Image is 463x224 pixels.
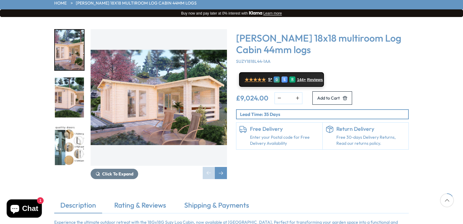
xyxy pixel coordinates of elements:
span: Click To Expand [102,171,133,177]
div: Previous slide [203,167,215,179]
div: 1 / 7 [54,29,85,71]
div: R [289,76,295,83]
span: SUZY1818L44-1AA [236,59,271,64]
img: Suzy3_2x6-2_5S31896-2_64732b6d-1a30-4d9b-a8b3-4f3a95d206a5_200x200.jpg [55,77,84,118]
h6: Return Delivery [336,126,406,132]
div: Next slide [215,167,227,179]
h3: [PERSON_NAME] 18x18 multiroom Log Cabin 44mm logs [236,32,409,56]
a: [PERSON_NAME] 18x18 multiroom Log Cabin 44mm logs [76,0,197,6]
inbox-online-store-chat: Shopify online store chat [5,199,44,219]
h6: Free Delivery [250,126,319,132]
p: Free 30-days Delivery Returns, Read our returns policy. [336,134,406,146]
span: Add to Cart [317,96,340,100]
a: HOME [54,0,67,6]
img: Suzy3_2x6-2_5S31896-1_f0f3b787-e36b-4efa-959a-148785adcb0b_200x200.jpg [55,30,84,70]
span: 144+ [297,77,306,82]
button: Click To Expand [91,169,138,179]
div: E [281,76,288,83]
a: Description [54,200,102,213]
ins: £9,024.00 [236,95,268,101]
span: ★★★★★ [245,77,266,83]
div: G [274,76,280,83]
img: Shire Suzy 18x18 multiroom Log Cabin 44mm logs - Best Shed [91,29,227,166]
button: Add to Cart [312,91,352,105]
img: Premiumqualitydoors_3_f0c32a75-f7e9-4cfe-976d-db3d5c21df21_200x200.jpg [55,125,84,165]
p: Lead Time: 35 Days [240,111,408,117]
a: Enter your Postal code for Free Delivery Availability [250,134,319,146]
a: Shipping & Payments [178,200,255,213]
div: 1 / 7 [91,29,227,179]
div: 2 / 7 [54,77,85,118]
a: Rating & Reviews [108,200,172,213]
a: ★★★★★ 5* G E R 144+ Reviews [239,72,324,87]
span: Reviews [307,77,323,82]
div: 3 / 7 [54,124,85,166]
